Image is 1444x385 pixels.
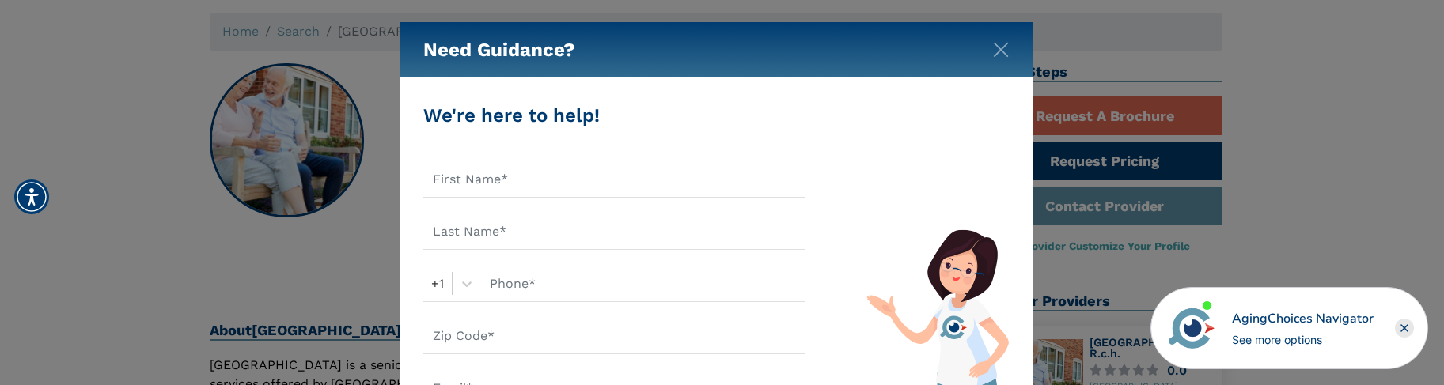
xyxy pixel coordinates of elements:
div: We're here to help! [423,101,805,130]
h5: Need Guidance? [423,22,575,77]
input: Last Name* [423,213,805,250]
img: modal-close.svg [993,42,1009,58]
img: avatar [1165,301,1218,355]
input: Zip Code* [423,318,805,354]
div: Accessibility Menu [14,179,49,214]
input: Phone* [480,266,805,302]
div: Close [1395,319,1414,338]
input: First Name* [423,161,805,198]
div: AgingChoices Navigator [1232,309,1374,328]
div: See more options [1232,331,1374,348]
button: Close [993,39,1009,55]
